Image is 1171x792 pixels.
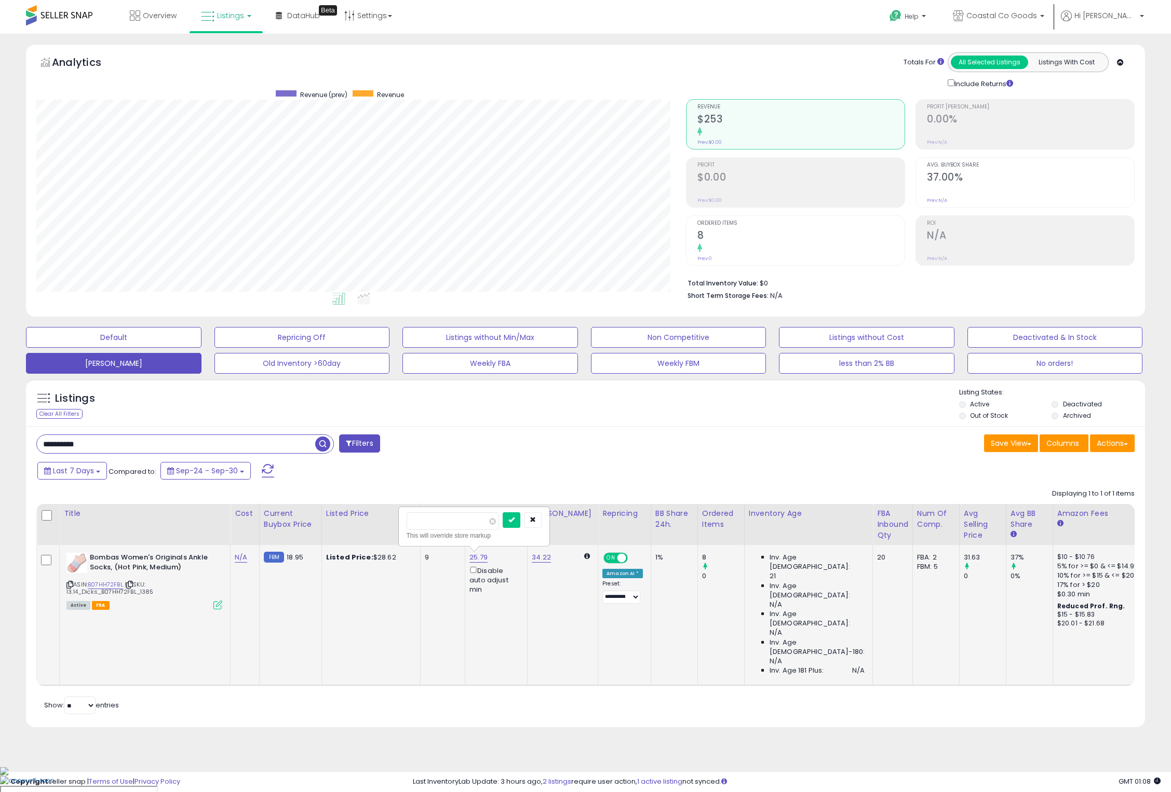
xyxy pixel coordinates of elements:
[1011,530,1017,539] small: Avg BB Share.
[235,552,247,563] a: N/A
[959,388,1145,398] p: Listing States:
[770,571,776,581] span: 21
[287,10,320,21] span: DataHub
[602,580,643,604] div: Preset:
[1057,580,1143,590] div: 17% for > $20
[1061,10,1144,34] a: Hi [PERSON_NAME]
[90,553,216,575] b: Bombas Women's Originals Ankle Socks, (Hot Pink, Medium)
[688,291,769,300] b: Short Term Storage Fees:
[109,467,156,476] span: Compared to:
[688,276,1127,289] li: $0
[44,700,119,710] span: Show: entries
[264,508,317,530] div: Current Buybox Price
[702,553,744,562] div: 8
[66,601,90,610] span: All listings currently available for purchase on Amazon
[927,162,1134,168] span: Avg. Buybox Share
[770,628,782,637] span: N/A
[160,462,251,480] button: Sep-24 - Sep-30
[964,508,1002,541] div: Avg Selling Price
[779,353,954,374] button: less than 2% BB
[1057,571,1143,580] div: 10% for >= $15 & <= $20
[770,553,865,571] span: Inv. Age [DEMOGRAPHIC_DATA]:
[770,638,865,657] span: Inv. Age [DEMOGRAPHIC_DATA]-180:
[591,353,766,374] button: Weekly FBM
[300,90,347,99] span: Revenue (prev)
[877,508,908,541] div: FBA inbound Qty
[235,508,255,519] div: Cost
[66,553,87,573] img: 41WRYNc7h0L._SL40_.jpg
[964,571,1006,581] div: 0
[697,139,722,145] small: Prev: $0.00
[326,553,412,562] div: $28.62
[917,553,951,562] div: FBA: 2
[927,197,947,203] small: Prev: N/A
[53,466,94,476] span: Last 7 Days
[36,409,83,419] div: Clear All Filters
[469,565,519,594] div: Disable auto adjust min
[927,255,947,262] small: Prev: N/A
[88,580,123,589] a: B07HH72FBL
[532,552,551,563] a: 34.22
[964,553,1006,562] div: 31.63
[749,508,868,519] div: Inventory Age
[927,139,947,145] small: Prev: N/A
[532,508,594,519] div: [PERSON_NAME]
[1063,400,1102,408] label: Deactivated
[697,221,905,226] span: Ordered Items
[26,353,201,374] button: [PERSON_NAME]
[176,466,238,476] span: Sep-24 - Sep-30
[770,581,865,600] span: Inv. Age [DEMOGRAPHIC_DATA]:
[688,279,758,288] b: Total Inventory Value:
[1057,519,1064,528] small: Amazon Fees.
[770,666,824,675] span: Inv. Age 181 Plus:
[1057,553,1143,562] div: $10 - $10.76
[64,508,226,519] div: Title
[1063,411,1091,420] label: Archived
[1090,434,1135,452] button: Actions
[1057,508,1147,519] div: Amazon Fees
[881,2,936,34] a: Help
[287,552,303,562] span: 18.95
[26,327,201,348] button: Default
[217,10,244,21] span: Listings
[214,353,390,374] button: Old Inventory >60day
[770,657,782,666] span: N/A
[469,552,488,563] a: 25.79
[702,508,740,530] div: Ordered Items
[55,391,95,406] h5: Listings
[697,113,905,127] h2: $253
[604,554,617,563] span: ON
[927,171,1134,185] h2: 37.00%
[927,221,1134,226] span: ROI
[402,327,578,348] button: Listings without Min/Max
[927,229,1134,243] h2: N/A
[602,569,643,578] div: Amazon AI *
[970,400,989,408] label: Active
[1074,10,1137,21] span: Hi [PERSON_NAME]
[702,571,744,581] div: 0
[927,113,1134,127] h2: 0.00%
[1046,438,1079,448] span: Columns
[66,580,154,596] span: | SKU: 13.14_Dicks_B07HH72FBL_1385
[1040,434,1088,452] button: Columns
[377,90,404,99] span: Revenue
[37,462,107,480] button: Last 7 Days
[1057,602,1125,610] b: Reduced Prof. Rng.
[779,327,954,348] button: Listings without Cost
[697,197,722,203] small: Prev: $0.00
[697,162,905,168] span: Profit
[770,609,865,628] span: Inv. Age [DEMOGRAPHIC_DATA]:
[852,666,865,675] span: N/A
[655,553,690,562] div: 1%
[697,104,905,110] span: Revenue
[927,104,1134,110] span: Profit [PERSON_NAME]
[770,291,783,301] span: N/A
[1057,610,1143,619] div: $15 - $15.83
[326,552,373,562] b: Listed Price:
[905,12,919,21] span: Help
[1028,56,1105,69] button: Listings With Cost
[967,327,1143,348] button: Deactivated & In Stock
[697,255,712,262] small: Prev: 0
[602,508,647,519] div: Repricing
[904,58,944,67] div: Totals For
